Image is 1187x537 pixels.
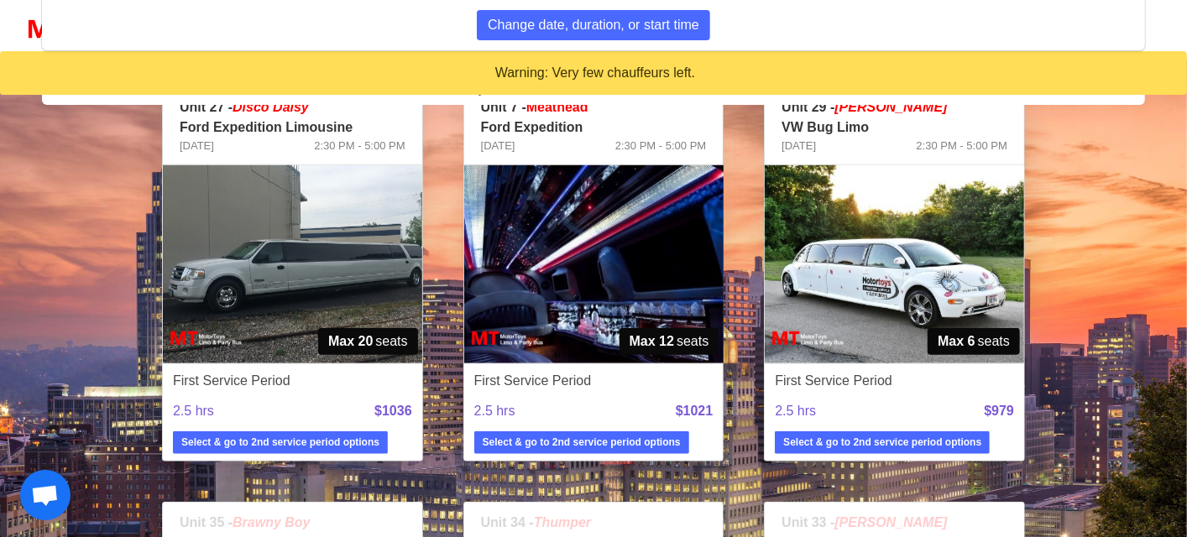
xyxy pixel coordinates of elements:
[181,435,379,450] strong: Select & go to 2nd service period options
[765,165,1024,363] img: 29%2001.jpg
[328,331,373,352] strong: Max 20
[314,138,405,154] span: 2:30 PM - 5:00 PM
[620,328,719,355] span: seats
[775,391,867,431] span: 2.5 hrs
[20,470,71,520] div: Open chat
[233,100,309,114] em: Disco Daisy
[180,138,214,154] span: [DATE]
[481,117,707,138] p: Ford Expedition
[483,435,681,450] strong: Select & go to 2nd service period options
[481,138,515,154] span: [DATE]
[526,100,588,114] span: Meathead
[782,138,816,154] span: [DATE]
[474,391,567,431] span: 2.5 hrs
[481,97,707,117] p: Unit 7 -
[474,371,592,391] span: First Service Period
[318,328,418,355] span: seats
[782,117,1007,138] p: VW Bug Limo
[917,138,1007,154] span: 2:30 PM - 5:00 PM
[173,371,290,391] span: First Service Period
[173,391,265,431] span: 2.5 hrs
[783,435,981,450] strong: Select & go to 2nd service period options
[834,100,947,114] em: [PERSON_NAME]
[782,97,1007,117] p: Unit 29 -
[615,138,706,154] span: 2:30 PM - 5:00 PM
[477,10,710,40] button: Change date, duration, or start time
[938,331,975,352] strong: Max 6
[630,331,674,352] strong: Max 12
[676,404,714,418] strong: $1021
[464,165,724,363] img: 07%2002.jpg
[928,328,1020,355] span: seats
[775,371,892,391] span: First Service Period
[13,64,1177,82] div: Warning: Very few chauffeurs left.
[180,117,405,138] p: Ford Expedition Limousine
[374,404,412,418] strong: $1036
[488,15,699,35] span: Change date, duration, or start time
[163,165,422,363] img: 27%2001.jpg
[180,97,405,117] p: Unit 27 -
[24,18,127,41] img: MotorToys Logo
[984,404,1014,418] strong: $979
